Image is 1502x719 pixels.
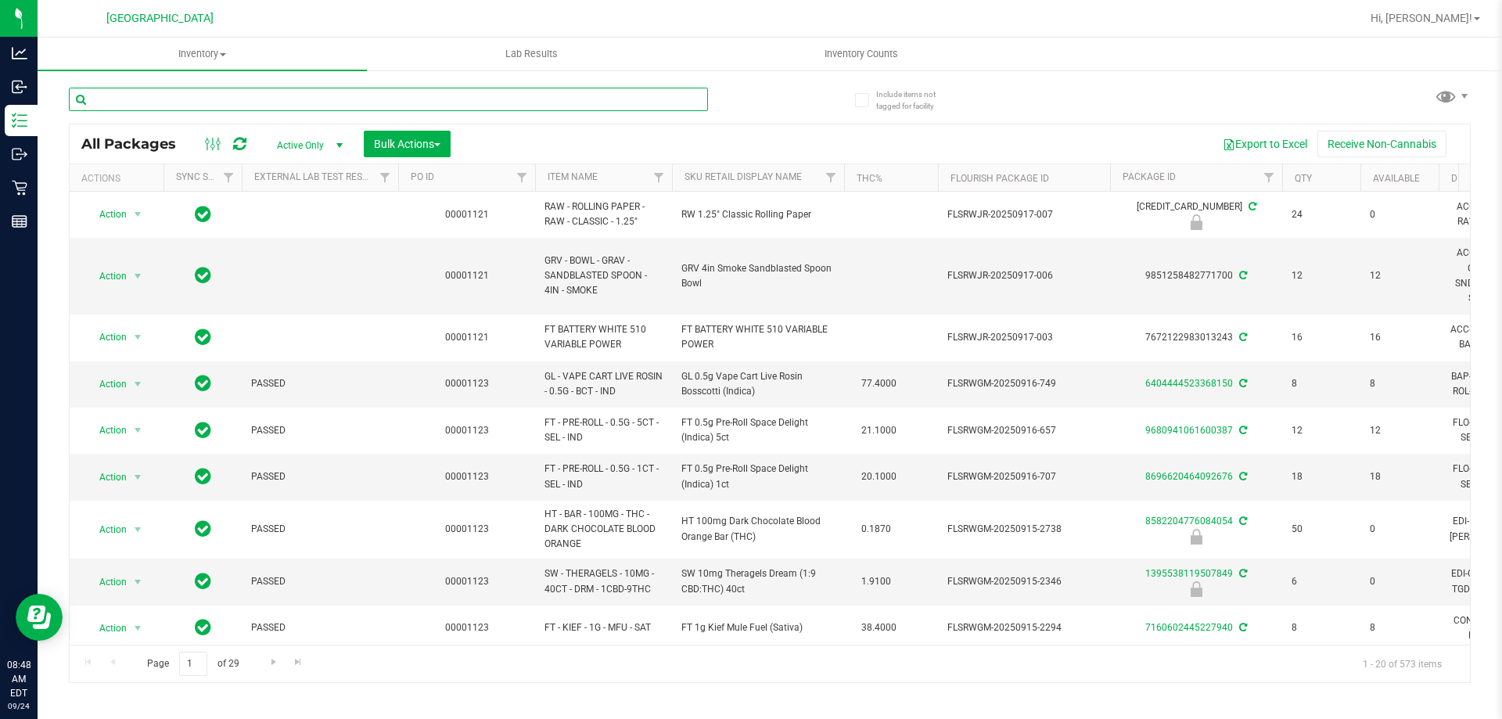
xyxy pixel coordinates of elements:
span: FLSRWGM-20250916-749 [947,376,1101,391]
a: Available [1373,173,1420,184]
span: FLSRWGM-20250915-2294 [947,620,1101,635]
span: In Sync [195,466,211,487]
a: 1395538119507849 [1145,568,1233,579]
span: select [128,419,148,441]
span: RAW - ROLLING PAPER - RAW - CLASSIC - 1.25" [544,200,663,229]
button: Export to Excel [1213,131,1317,157]
span: Bulk Actions [374,138,440,150]
span: Action [85,617,128,639]
div: 7672122983013243 [1108,330,1285,345]
a: 00001121 [445,209,489,220]
span: select [128,203,148,225]
span: FT 0.5g Pre-Roll Space Delight (Indica) 1ct [681,462,835,491]
span: 50 [1292,522,1351,537]
span: FT - PRE-ROLL - 0.5G - 1CT - SEL - IND [544,462,663,491]
span: SW 10mg Theragels Dream (1:9 CBD:THC) 40ct [681,566,835,596]
a: Filter [509,164,535,191]
div: Launch Hold [1108,529,1285,545]
a: PO ID [411,171,434,182]
span: 8 [1370,620,1429,635]
span: 0.1870 [853,518,899,541]
span: FLSRWGM-20250916-707 [947,469,1101,484]
span: select [128,373,148,395]
a: 8696620464092676 [1145,471,1233,482]
span: 18 [1370,469,1429,484]
a: Qty [1295,173,1312,184]
p: 08:48 AM EDT [7,658,31,700]
a: Flourish Package ID [950,173,1049,184]
a: Filter [372,164,398,191]
span: Sync from Compliance System [1237,622,1247,633]
span: [GEOGRAPHIC_DATA] [106,12,214,25]
span: Action [85,466,128,488]
span: Action [85,519,128,541]
div: 9851258482771700 [1108,268,1285,283]
span: 6 [1292,574,1351,589]
span: 1.9100 [853,570,899,593]
span: 0 [1370,207,1429,222]
inline-svg: Reports [12,214,27,229]
a: Filter [216,164,242,191]
span: In Sync [195,518,211,540]
span: 12 [1292,268,1351,283]
span: PASSED [251,522,389,537]
span: FT - PRE-ROLL - 0.5G - 5CT - SEL - IND [544,415,663,445]
span: 21.1000 [853,419,904,442]
a: 7160602445227940 [1145,622,1233,633]
span: Hi, [PERSON_NAME]! [1371,12,1472,24]
span: PASSED [251,423,389,438]
span: Action [85,571,128,593]
span: Sync from Compliance System [1237,568,1247,579]
span: Sync from Compliance System [1246,201,1256,212]
span: In Sync [195,372,211,394]
span: select [128,466,148,488]
span: PASSED [251,574,389,589]
span: PASSED [251,469,389,484]
span: 8 [1370,376,1429,391]
a: Filter [1256,164,1282,191]
span: FLSRWJR-20250917-003 [947,330,1101,345]
a: Inventory Counts [696,38,1026,70]
span: select [128,571,148,593]
input: Search Package ID, Item Name, SKU, Lot or Part Number... [69,88,708,111]
span: Sync from Compliance System [1237,332,1247,343]
span: Include items not tagged for facility [876,88,954,112]
span: Action [85,203,128,225]
span: Lab Results [484,47,579,61]
span: Sync from Compliance System [1237,270,1247,281]
span: Sync from Compliance System [1237,516,1247,527]
a: 00001123 [445,378,489,389]
span: 16 [1370,330,1429,345]
inline-svg: Outbound [12,146,27,162]
div: Actions [81,173,157,184]
span: FT - KIEF - 1G - MFU - SAT [544,620,663,635]
a: Item Name [548,171,598,182]
a: 9680941061600387 [1145,425,1233,436]
span: Page of 29 [134,652,252,676]
p: 09/24 [7,700,31,712]
span: 12 [1292,423,1351,438]
inline-svg: Retail [12,180,27,196]
span: GL - VAPE CART LIVE ROSIN - 0.5G - BCT - IND [544,369,663,399]
span: In Sync [195,326,211,348]
a: Go to the last page [287,652,310,673]
span: 8 [1292,376,1351,391]
a: Package ID [1123,171,1176,182]
span: FT BATTERY WHITE 510 VARIABLE POWER [681,322,835,352]
span: In Sync [195,264,211,286]
a: External Lab Test Result [254,171,377,182]
span: FLSRWJR-20250917-006 [947,268,1101,283]
a: 6404444523368150 [1145,378,1233,389]
span: SW - THERAGELS - 10MG - 40CT - DRM - 1CBD-9THC [544,566,663,596]
span: 8 [1292,620,1351,635]
span: Inventory [38,47,367,61]
span: 0 [1370,574,1429,589]
a: Filter [646,164,672,191]
span: HT 100mg Dark Chocolate Blood Orange Bar (THC) [681,514,835,544]
a: Inventory [38,38,367,70]
span: 38.4000 [853,617,904,639]
span: FT 1g Kief Mule Fuel (Sativa) [681,620,835,635]
a: Filter [818,164,844,191]
span: select [128,326,148,348]
a: Go to the next page [262,652,285,673]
